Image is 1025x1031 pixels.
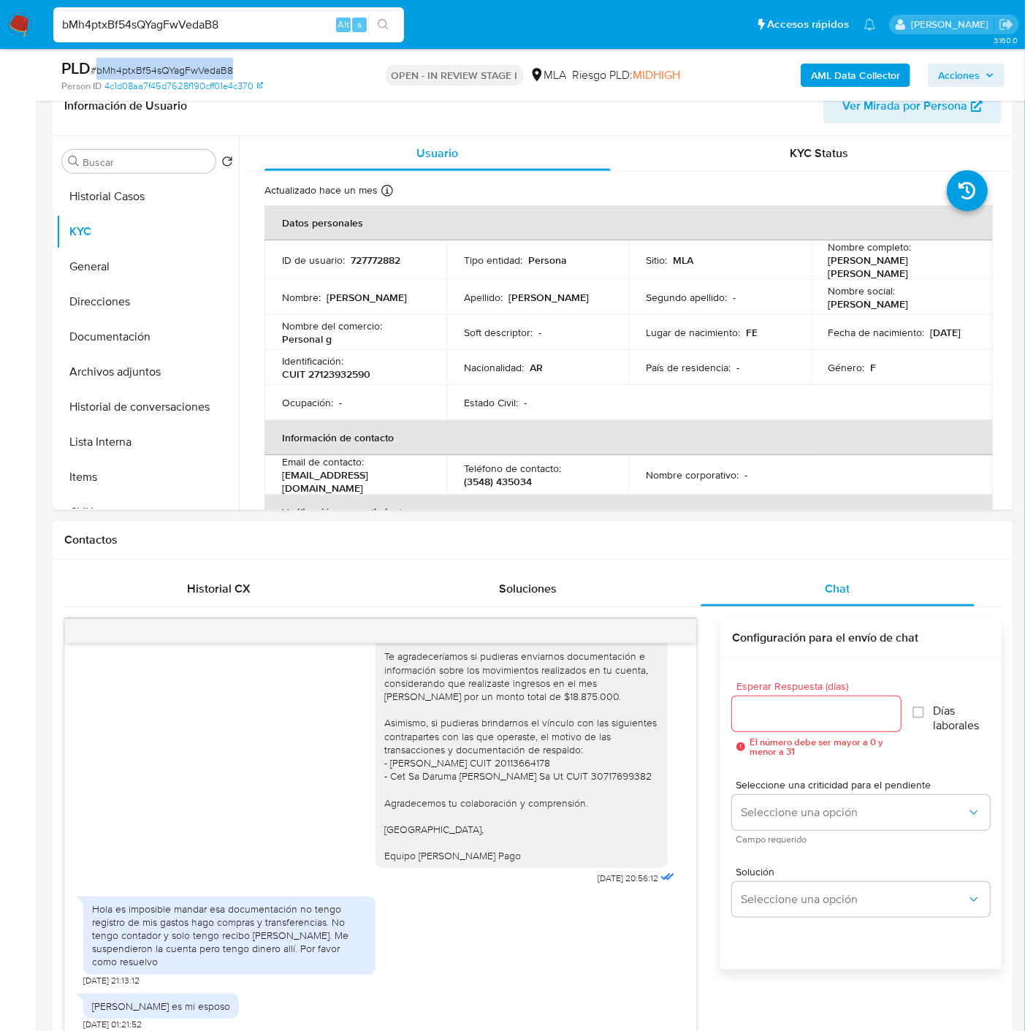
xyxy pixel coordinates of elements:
span: Ver Mirada por Persona [842,88,967,123]
span: # bMh4ptxBf54sQYagFwVedaB8 [91,63,233,77]
span: Soluciones [500,580,557,597]
p: - [733,291,736,304]
p: FE [746,326,758,339]
span: Alt [338,18,349,31]
button: Seleccione una opción [732,795,990,830]
p: País de residencia : [646,361,731,374]
p: CUIT 27123932590 [282,368,370,381]
th: Datos personales [264,205,993,240]
div: Buenas tardes, Queremos aclararte que la Resolución General ARCA 5696/2025 indica que ya no puede... [384,490,659,862]
div: MLA [530,67,567,83]
p: Lugar de nacimiento : [646,326,740,339]
span: [DATE] 01:21:52 [83,1019,142,1030]
input: Buscar [83,156,210,169]
p: Nombre corporativo : [646,468,739,482]
p: 727772882 [351,254,400,267]
b: AML Data Collector [811,64,900,87]
span: Acciones [938,64,980,87]
span: [DATE] 20:56:12 [598,872,658,884]
span: s [357,18,362,31]
input: Días laborales [912,707,924,718]
p: [PERSON_NAME] [PERSON_NAME] [828,254,969,280]
span: Historial CX [187,580,251,597]
p: Tipo entidad : [464,254,522,267]
a: Notificaciones [864,18,876,31]
p: OPEN - IN REVIEW STAGE I [386,65,524,85]
button: Volver al orden por defecto [221,156,233,172]
span: Esperar Respuesta (días) [736,681,905,692]
p: Personal g [282,332,332,346]
th: Información de contacto [264,420,993,455]
p: ID de usuario : [282,254,345,267]
p: AR [530,361,543,374]
span: Días laborales [933,704,990,733]
h1: Información de Usuario [64,99,187,113]
div: [PERSON_NAME] es mi esposo [92,1000,230,1013]
p: Soft descriptor : [464,326,533,339]
span: El número debe ser mayor a 0 y menor a 31 [750,737,901,756]
a: 4c1d08aa7f45d7628f190cff01e4c370 [104,80,263,93]
p: Segundo apellido : [646,291,727,304]
p: Persona [528,254,567,267]
button: Documentación [56,319,239,354]
h1: Contactos [64,533,1002,547]
span: Campo requerido [736,836,994,843]
span: Usuario [417,145,459,161]
h3: Configuración para el envío de chat [732,631,990,645]
p: Nombre social : [828,284,896,297]
button: Seleccione una opción [732,882,990,917]
p: Nombre del comercio : [282,319,382,332]
p: [PERSON_NAME] [327,291,407,304]
button: Lista Interna [56,425,239,460]
p: Email de contacto : [282,455,364,468]
span: [DATE] 21:13:12 [83,975,140,986]
p: [EMAIL_ADDRESS][DOMAIN_NAME] [282,468,423,495]
p: - [736,361,739,374]
button: Acciones [928,64,1005,87]
button: General [56,249,239,284]
button: Items [56,460,239,495]
span: Solución [736,867,994,877]
span: KYC Status [790,145,848,161]
div: Hola es imposible mandar esa documentación no tengo registro de mis gastos hago compras y transfe... [92,902,367,969]
p: - [538,326,541,339]
button: Buscar [68,156,80,167]
button: Historial Casos [56,179,239,214]
p: Fecha de nacimiento : [828,326,925,339]
a: Salir [999,17,1014,32]
span: Seleccione una opción [741,805,967,820]
p: [DATE] [931,326,961,339]
p: Identificación : [282,354,343,368]
button: Archivos adjuntos [56,354,239,389]
button: KYC [56,214,239,249]
p: julieta.rodriguez@mercadolibre.com [911,18,994,31]
span: MIDHIGH [633,66,681,83]
p: Apellido : [464,291,503,304]
p: Actualizado hace un mes [264,183,378,197]
p: Nombre completo : [828,240,912,254]
p: (3548) 435034 [464,475,532,488]
input: Buscar usuario o caso... [53,15,404,34]
p: - [339,396,342,409]
p: Ocupación : [282,396,333,409]
b: PLD [61,56,91,80]
span: Seleccione una opción [741,892,967,907]
b: Person ID [61,80,102,93]
button: CVU [56,495,239,530]
span: Accesos rápidos [767,17,849,32]
button: AML Data Collector [801,64,910,87]
button: search-icon [368,15,398,35]
button: Historial de conversaciones [56,389,239,425]
p: MLA [673,254,693,267]
span: 3.160.0 [994,34,1018,46]
th: Verificación y cumplimiento [264,495,993,530]
p: Nacionalidad : [464,361,524,374]
p: - [744,468,747,482]
p: F [871,361,877,374]
button: Direcciones [56,284,239,319]
p: [PERSON_NAME] [828,297,909,311]
span: Chat [825,580,850,597]
button: Ver Mirada por Persona [823,88,1002,123]
p: Teléfono de contacto : [464,462,561,475]
span: Riesgo PLD: [573,67,681,83]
